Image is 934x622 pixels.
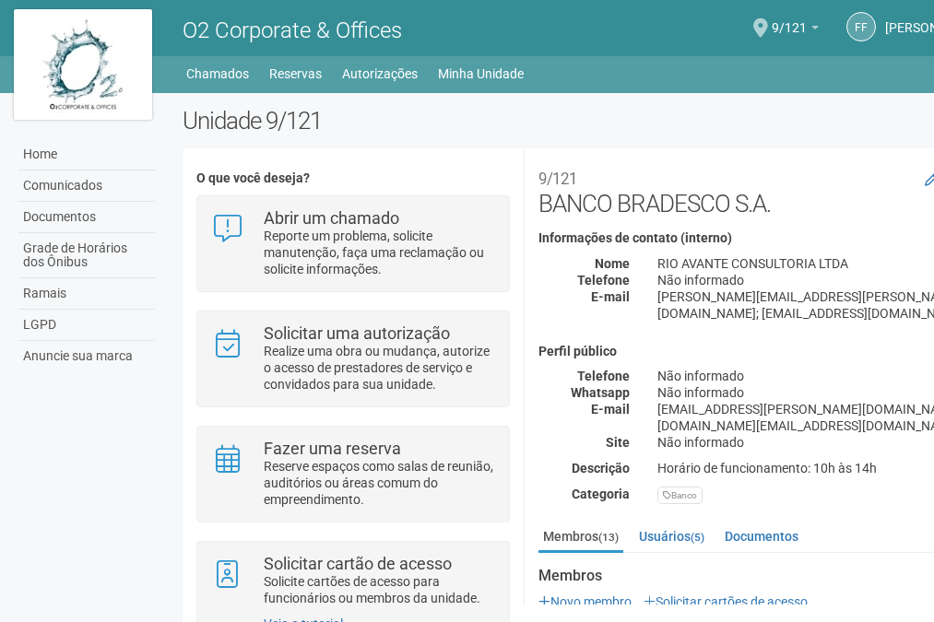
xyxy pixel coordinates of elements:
[720,522,803,550] a: Documentos
[571,385,630,400] strong: Whatsapp
[846,12,876,41] a: FF
[691,531,704,544] small: (5)
[591,402,630,417] strong: E-mail
[606,435,630,450] strong: Site
[572,487,630,501] strong: Categoria
[772,23,819,38] a: 9/121
[538,522,623,553] a: Membros(13)
[264,323,450,343] strong: Solicitar uma autorização
[644,594,808,609] a: Solicitar cartões de acesso
[18,233,155,278] a: Grade de Horários dos Ônibus
[18,341,155,371] a: Anuncie sua marca
[18,170,155,202] a: Comunicados
[577,369,630,383] strong: Telefone
[18,202,155,233] a: Documentos
[538,594,632,609] a: Novo membro
[591,289,630,304] strong: E-mail
[598,531,619,544] small: (13)
[264,573,495,606] p: Solicite cartões de acesso para funcionários ou membros da unidade.
[634,522,709,550] a: Usuários(5)
[186,61,249,87] a: Chamados
[657,487,703,504] div: Banco
[538,170,577,188] small: 9/121
[264,439,401,458] strong: Fazer uma reserva
[18,310,155,341] a: LGPD
[196,171,509,185] h4: O que você deseja?
[18,139,155,170] a: Home
[577,273,630,288] strong: Telefone
[211,325,494,393] a: Solicitar uma autorização Realize uma obra ou mudança, autorize o acesso de prestadores de serviç...
[595,256,630,271] strong: Nome
[342,61,418,87] a: Autorizações
[211,556,494,606] a: Solicitar cartão de acesso Solicite cartões de acesso para funcionários ou membros da unidade.
[211,440,494,508] a: Fazer uma reserva Reserve espaços como salas de reunião, auditórios ou áreas comum do empreendime...
[14,9,152,120] img: logo.jpg
[264,208,399,228] strong: Abrir um chamado
[264,343,495,393] p: Realize uma obra ou mudança, autorize o acesso de prestadores de serviço e convidados para sua un...
[438,61,524,87] a: Minha Unidade
[211,210,494,277] a: Abrir um chamado Reporte um problema, solicite manutenção, faça uma reclamação ou solicite inform...
[572,461,630,475] strong: Descrição
[183,18,402,43] span: O2 Corporate & Offices
[269,61,322,87] a: Reservas
[264,228,495,277] p: Reporte um problema, solicite manutenção, faça uma reclamação ou solicite informações.
[18,278,155,310] a: Ramais
[264,458,495,508] p: Reserve espaços como salas de reunião, auditórios ou áreas comum do empreendimento.
[264,554,452,573] strong: Solicitar cartão de acesso
[772,3,807,35] span: 9/121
